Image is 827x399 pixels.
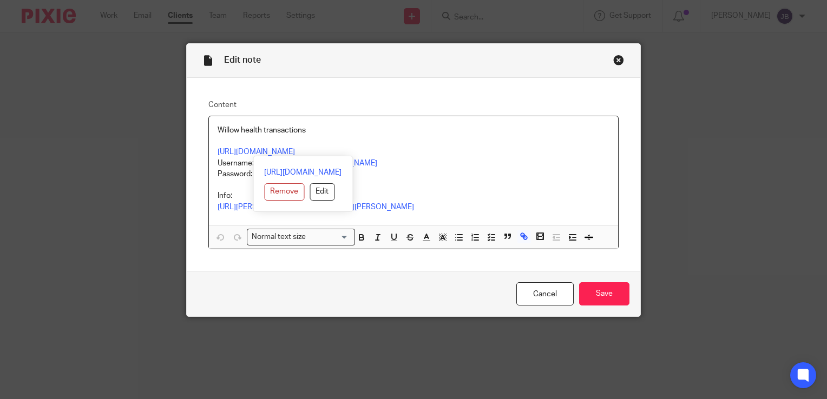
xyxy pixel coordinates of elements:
[264,167,342,178] a: [URL][DOMAIN_NAME]
[224,56,261,64] span: Edit note
[310,183,334,201] button: Edit
[218,125,609,158] p: Willow health transactions
[516,282,574,305] a: Cancel
[250,231,309,243] span: Normal text size
[264,183,304,201] button: Remove
[218,148,295,156] a: [URL][DOMAIN_NAME]
[208,99,619,110] label: Content
[247,229,355,245] div: Search for option
[218,203,414,211] a: [URL][PERSON_NAME][DOMAIN_NAME][PERSON_NAME]
[579,282,629,305] input: Save
[310,231,349,243] input: Search for option
[613,55,624,65] div: Close this dialog window
[218,158,609,169] p: Username:
[218,169,609,179] p: Password: [SECURITY_DATA]
[218,190,609,201] p: Info:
